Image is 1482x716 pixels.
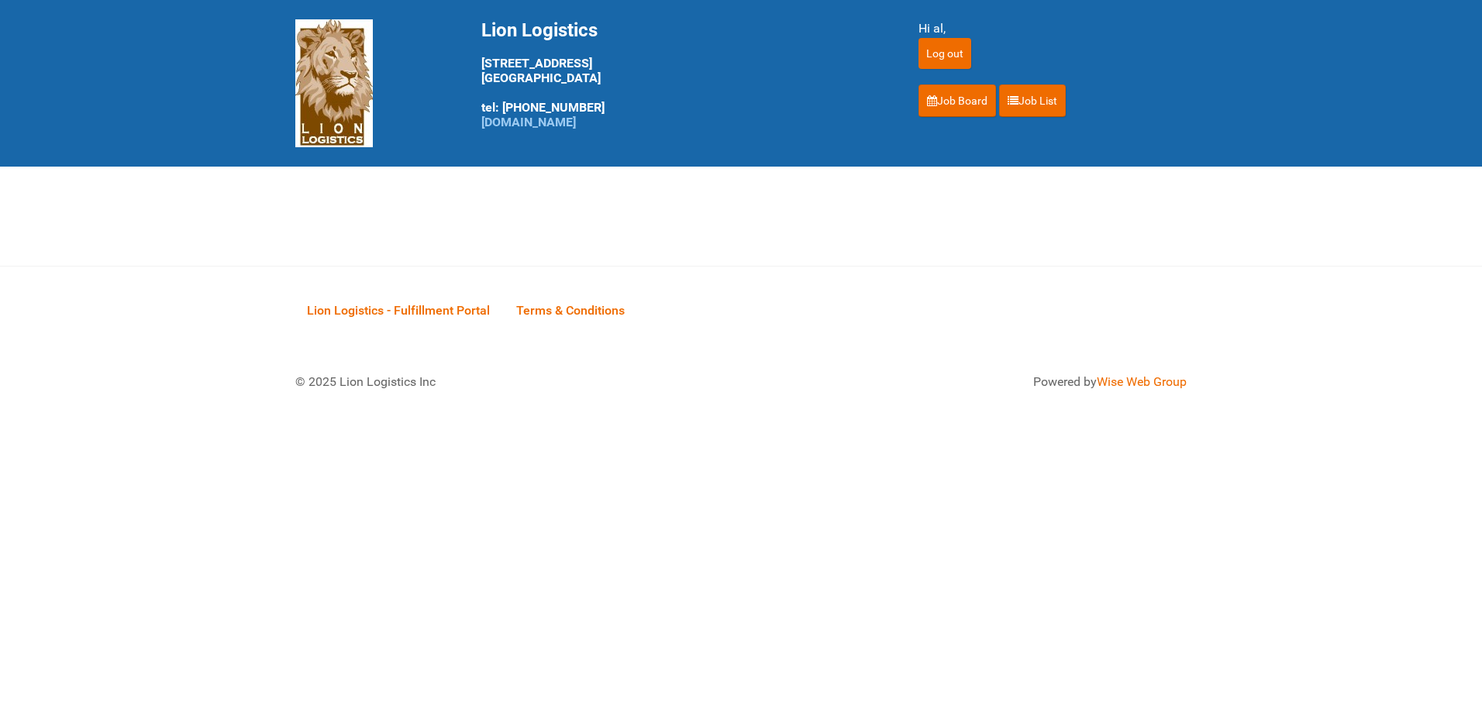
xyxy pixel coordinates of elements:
a: Wise Web Group [1097,374,1187,389]
img: Lion Logistics [295,19,373,147]
span: Lion Logistics [481,19,598,41]
a: Job List [999,84,1066,117]
div: [STREET_ADDRESS] [GEOGRAPHIC_DATA] tel: [PHONE_NUMBER] [481,19,880,129]
input: Log out [918,38,971,69]
div: Hi al, [918,19,1187,38]
div: © 2025 Lion Logistics Inc [284,361,733,403]
a: Terms & Conditions [505,286,636,334]
span: Terms & Conditions [516,303,625,318]
div: Powered by [760,373,1187,391]
a: Lion Logistics - Fulfillment Portal [295,286,501,334]
a: Job Board [918,84,996,117]
a: [DOMAIN_NAME] [481,115,576,129]
a: Lion Logistics [295,75,373,90]
span: Lion Logistics - Fulfillment Portal [307,303,490,318]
